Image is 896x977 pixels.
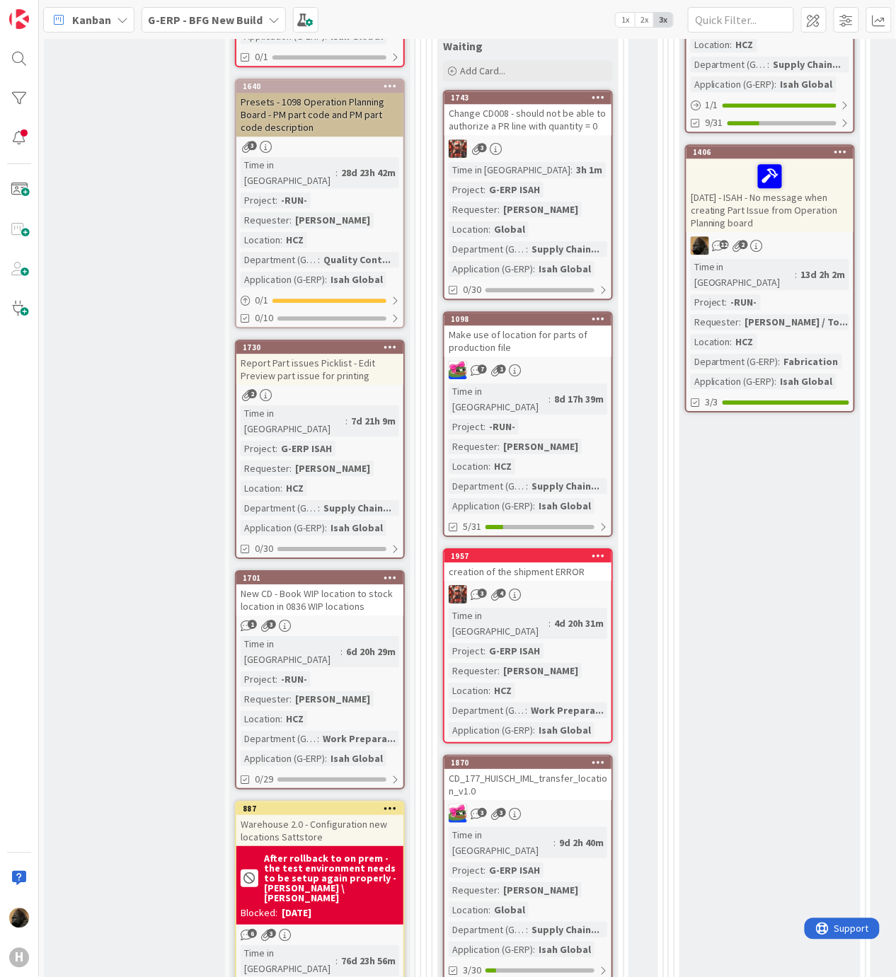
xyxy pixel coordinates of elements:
[235,570,405,790] a: 1701New CD - Book WIP location to stock location in 0836 WIP locationsTime in [GEOGRAPHIC_DATA]:6...
[449,922,526,937] div: Department (G-ERP)
[320,500,395,516] div: Supply Chain...
[498,663,500,678] span: :
[241,636,340,667] div: Time in [GEOGRAPHIC_DATA]
[528,922,603,937] div: Supply Chain...
[488,902,490,918] span: :
[248,620,257,629] span: 1
[280,480,282,496] span: :
[243,342,403,352] div: 1730
[236,572,403,584] div: 1701
[444,361,611,379] div: JK
[463,519,481,534] span: 5/31
[241,212,289,228] div: Requester
[289,691,292,707] span: :
[449,882,498,898] div: Requester
[488,458,490,474] span: :
[248,389,257,398] span: 2
[236,93,403,137] div: Presets - 1098 Operation Planning Board - PM part code and PM part code description
[449,383,548,415] div: Time in [GEOGRAPHIC_DATA]
[255,772,273,787] span: 0/29
[449,439,498,454] div: Requester
[705,115,723,130] span: 9/31
[267,620,276,629] span: 3
[490,458,515,474] div: HCZ
[444,756,611,769] div: 1870
[500,439,582,454] div: [PERSON_NAME]
[449,458,488,474] div: Location
[255,50,268,64] span: 0/1
[338,953,399,969] div: 76d 23h 56m
[444,756,611,800] div: 1870CD_177_HUISCH_IML_transfer_location_v1.0
[444,325,611,357] div: Make use of location for parts of production file
[9,9,29,29] img: Visit kanbanzone.com
[551,391,607,407] div: 8d 17h 39m
[340,644,343,659] span: :
[486,419,519,434] div: -RUN-
[72,11,111,28] span: Kanban
[449,419,483,434] div: Project
[241,157,335,188] div: Time in [GEOGRAPHIC_DATA]
[292,212,374,228] div: [PERSON_NAME]
[705,395,718,410] span: 3/3
[449,683,488,698] div: Location
[533,722,535,738] span: :
[241,272,325,287] div: Application (G-ERP)
[443,548,613,744] a: 1957creation of the shipment ERRORJKTime in [GEOGRAPHIC_DATA]:4d 20h 31mProject:G-ERP ISAHRequest...
[444,139,611,158] div: JK
[733,37,757,52] div: HCZ
[277,671,311,687] div: -RUN-
[488,683,490,698] span: :
[781,354,842,369] div: Fabrication
[444,562,611,581] div: creation of the shipment ERROR
[236,354,403,385] div: Report Part issues Picklist - Edit Preview part issue for printing
[526,922,528,937] span: :
[498,882,500,898] span: :
[775,76,777,92] span: :
[241,441,275,456] div: Project
[687,96,854,114] div: 1/1
[691,334,730,349] div: Location
[460,64,505,77] span: Add Card...
[449,942,533,957] div: Application (G-ERP)
[483,862,486,878] span: :
[483,419,486,434] span: :
[289,461,292,476] span: :
[449,902,488,918] div: Location
[243,804,403,814] div: 887
[255,311,273,325] span: 0/10
[449,261,533,277] div: Application (G-ERP)
[490,902,529,918] div: Global
[768,57,770,72] span: :
[289,212,292,228] span: :
[444,91,611,104] div: 1743
[497,808,506,817] span: 3
[526,241,528,257] span: :
[241,461,289,476] div: Requester
[335,165,338,180] span: :
[444,550,611,581] div: 1957creation of the shipment ERROR
[691,314,740,330] div: Requester
[444,550,611,562] div: 1957
[444,313,611,357] div: 1098Make use of location for parts of production file
[444,769,611,800] div: CD_177_HUISCH_IML_transfer_location_v1.0
[30,2,64,19] span: Support
[770,57,845,72] div: Supply Chain...
[277,441,335,456] div: G-ERP ISAH
[573,162,606,178] div: 3h 1m
[691,57,768,72] div: Department (G-ERP)
[292,461,374,476] div: [PERSON_NAME]
[556,835,607,850] div: 9d 2h 40m
[275,441,277,456] span: :
[241,500,318,516] div: Department (G-ERP)
[444,104,611,135] div: Change CD008 - should not be able to authorize a PR line with quantity = 0
[443,311,613,537] a: 1098Make use of location for parts of production fileJKTime in [GEOGRAPHIC_DATA]:8d 17h 39mProjec...
[236,341,403,354] div: 1730
[451,551,611,561] div: 1957
[255,541,273,556] span: 0/30
[444,585,611,603] div: JK
[486,182,544,197] div: G-ERP ISAH
[739,240,748,249] span: 2
[243,81,403,91] div: 1640
[449,703,525,718] div: Department (G-ERP)
[325,751,327,766] span: :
